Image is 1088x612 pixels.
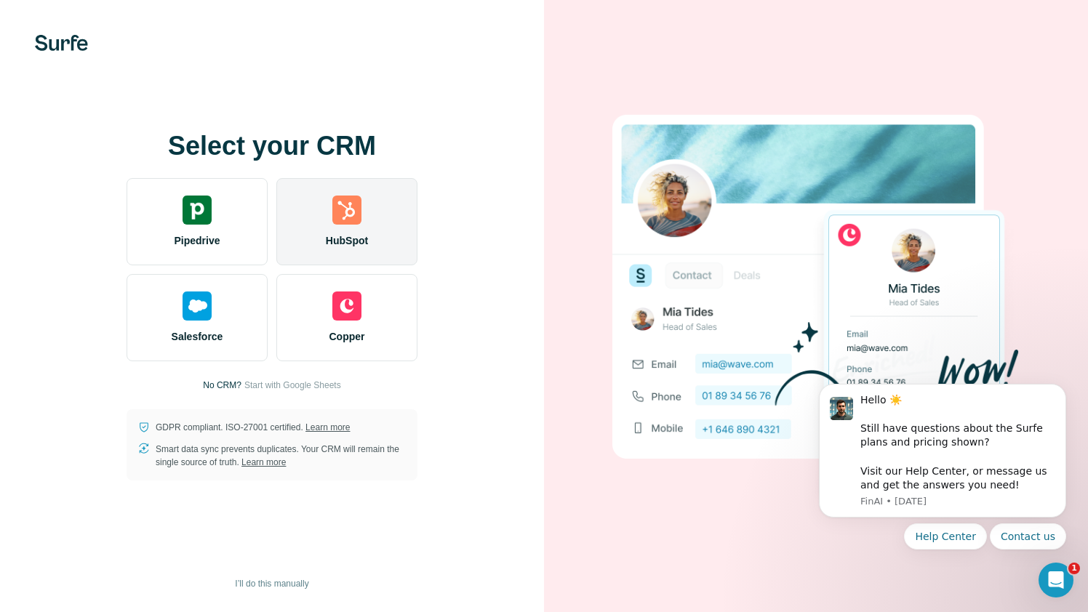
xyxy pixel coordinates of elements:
[612,90,1020,522] img: COPPER image
[1068,563,1080,574] span: 1
[305,422,350,432] a: Learn more
[797,336,1088,573] iframe: Intercom notifications message
[225,573,319,595] button: I’ll do this manually
[241,457,286,467] a: Learn more
[1039,563,1073,597] iframe: Intercom live chat
[332,196,361,225] img: hubspot's logo
[35,35,88,51] img: Surfe's logo
[172,329,223,344] span: Salesforce
[156,421,350,434] p: GDPR compliant. ISO-27001 certified.
[329,329,365,344] span: Copper
[127,132,417,161] h1: Select your CRM
[183,291,212,321] img: salesforce's logo
[235,577,308,590] span: I’ll do this manually
[326,233,368,248] span: HubSpot
[183,196,212,225] img: pipedrive's logo
[203,379,241,392] p: No CRM?
[244,379,341,392] button: Start with Google Sheets
[174,233,220,248] span: Pipedrive
[156,443,406,469] p: Smart data sync prevents duplicates. Your CRM will remain the single source of truth.
[332,291,361,321] img: copper's logo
